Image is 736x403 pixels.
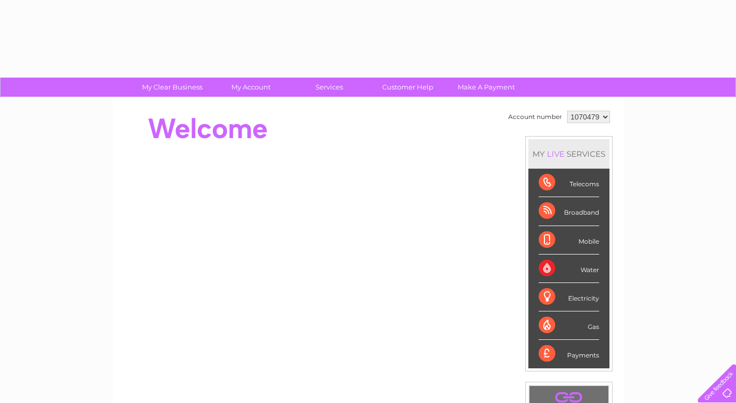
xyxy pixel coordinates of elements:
[539,255,599,283] div: Water
[365,78,450,97] a: Customer Help
[506,108,565,126] td: Account number
[287,78,372,97] a: Services
[539,226,599,255] div: Mobile
[444,78,529,97] a: Make A Payment
[528,139,609,169] div: MY SERVICES
[539,169,599,197] div: Telecoms
[539,340,599,368] div: Payments
[539,311,599,340] div: Gas
[545,149,567,159] div: LIVE
[539,197,599,226] div: Broadband
[539,283,599,311] div: Electricity
[208,78,293,97] a: My Account
[130,78,215,97] a: My Clear Business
